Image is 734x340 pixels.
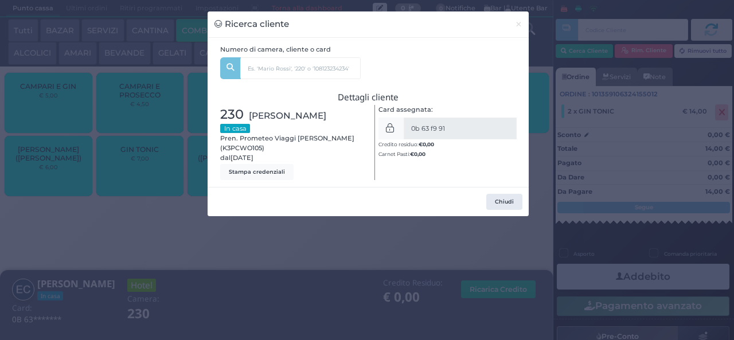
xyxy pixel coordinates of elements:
button: Chiudi [509,11,529,37]
b: € [410,151,425,157]
span: [PERSON_NAME] [249,109,326,122]
small: In casa [220,124,250,133]
div: Pren. Prometeo Viaggi [PERSON_NAME] (K3PCWO105) dal [214,105,369,180]
h3: Dettagli cliente [220,92,517,102]
input: Es. 'Mario Rossi', '220' o '108123234234' [240,57,361,79]
b: € [419,141,434,147]
span: [DATE] [231,153,253,163]
span: 0,00 [423,140,434,148]
label: Card assegnata: [378,105,433,115]
small: Carnet Pasti: [378,151,425,157]
button: Stampa credenziali [220,164,294,180]
span: 0,00 [414,150,425,158]
h3: Ricerca cliente [214,18,290,31]
small: Credito residuo: [378,141,434,147]
span: × [515,18,522,30]
label: Numero di camera, cliente o card [220,45,331,54]
span: 230 [220,105,244,124]
button: Chiudi [486,194,522,210]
